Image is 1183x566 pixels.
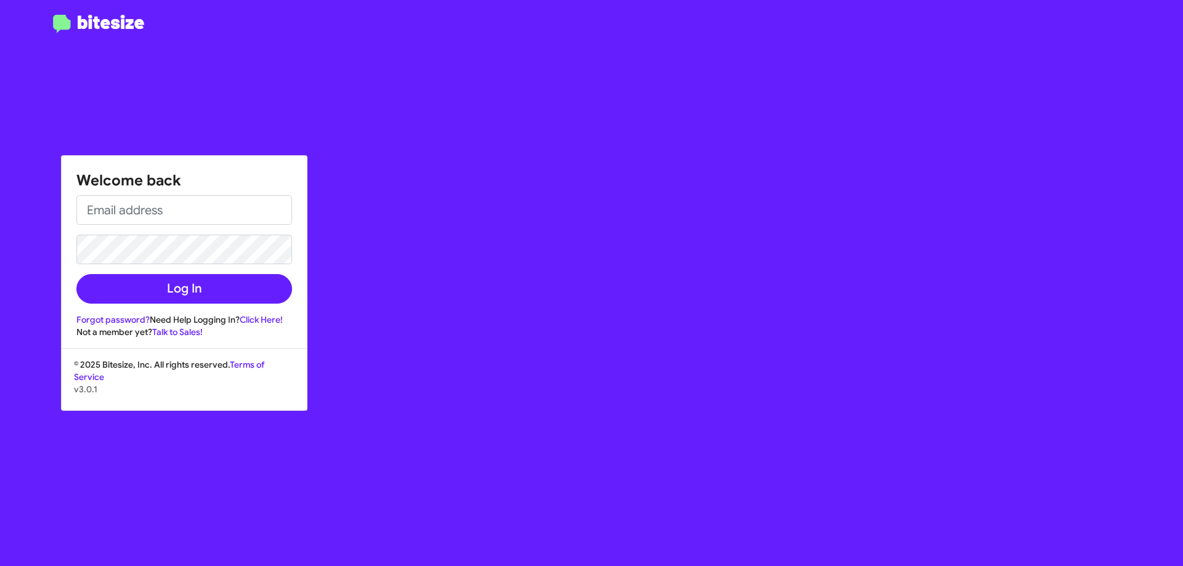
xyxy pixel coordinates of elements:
p: v3.0.1 [74,383,295,395]
div: Not a member yet? [76,326,292,338]
div: Need Help Logging In? [76,313,292,326]
div: © 2025 Bitesize, Inc. All rights reserved. [62,358,307,410]
a: Forgot password? [76,314,150,325]
h1: Welcome back [76,171,292,190]
button: Log In [76,274,292,304]
input: Email address [76,195,292,225]
a: Talk to Sales! [152,326,203,338]
a: Click Here! [240,314,283,325]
